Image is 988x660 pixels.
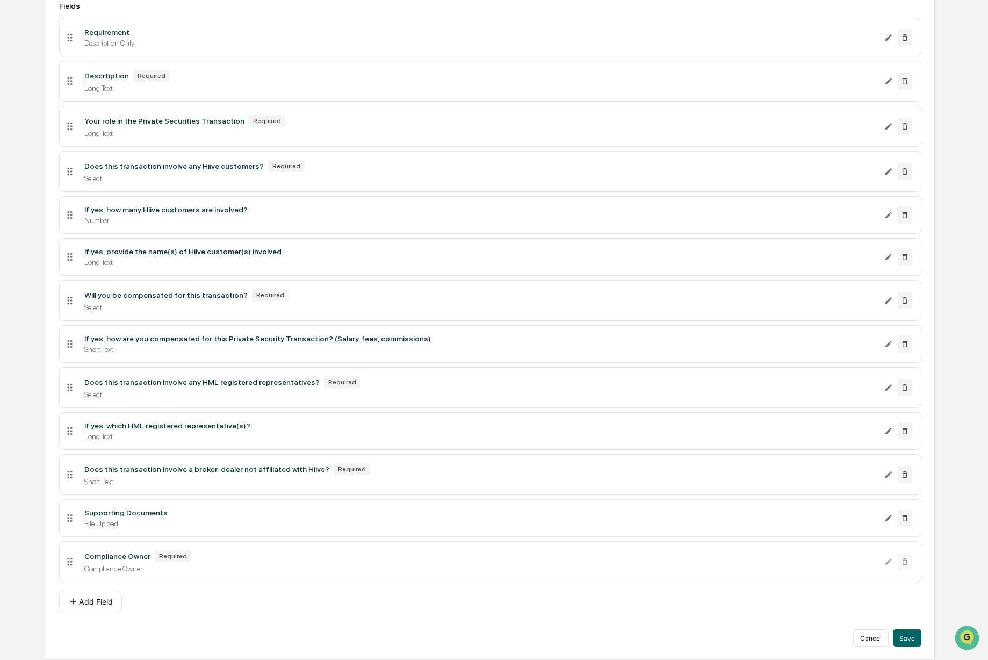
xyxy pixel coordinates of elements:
div: Number [84,216,876,225]
div: Fields [59,2,921,10]
button: Edit If yes, which HML registered representative(s)? field [884,422,893,440]
div: Required [252,289,289,301]
button: Edit If yes, how many Hiive customers are involved? field [884,206,893,224]
button: Cancel [853,629,889,647]
button: Edit Does this transaction involve any HML registered representatives? field [884,379,893,396]
a: 🗄️Attestations [74,131,138,150]
div: Required [268,160,305,172]
span: Data Lookup [21,156,68,167]
div: Descrtiption [84,71,129,80]
div: Short Text [84,345,876,354]
button: Edit If yes, how are you compensated for this Private Security Transaction? (Salary, fees, commis... [884,335,893,353]
button: Edit Does this transaction involve a broker-dealer not affiliated with Hiive? field [884,466,893,483]
p: How can we help? [11,23,196,40]
div: Your role in the Private Securities Transaction [84,117,244,125]
div: Long Text [84,129,876,138]
div: 🗄️ [78,137,86,145]
div: Required [249,115,285,127]
div: If yes, provide the name(s) of Hiive customer(s) involved [84,247,282,256]
button: Edit Will you be compensated for this transaction? field [884,292,893,309]
a: 🖐️Preclearance [6,131,74,150]
iframe: Open customer support [954,625,983,654]
button: Edit Supporting Documents field [884,510,893,527]
div: If yes, how are you compensated for this Private Security Transaction? (Salary, fees, commissions) [84,334,431,343]
button: Edit Descrtiption field [884,73,893,90]
span: Pylon [107,182,130,190]
div: Required [324,376,360,388]
span: Attestations [89,135,133,146]
div: Will you be compensated for this transaction? [84,291,248,299]
button: Start new chat [183,85,196,98]
div: Supporting Documents [84,508,168,517]
button: Save [893,629,921,647]
div: Long Text [84,432,876,441]
div: Required [155,550,191,562]
button: Edit Does this transaction involve any Hiive customers? field [884,163,893,180]
div: File Upload [84,519,876,528]
div: Select [84,174,876,183]
div: Does this transaction involve any HML registered representatives? [84,378,320,386]
a: 🔎Data Lookup [6,152,72,171]
div: Does this transaction involve a broker-dealer not affiliated with Hiive? [84,465,329,474]
div: Select [84,390,876,399]
button: Edit Your role in the Private Securities Transaction field [884,118,893,135]
div: Does this transaction involve any Hiive customers? [84,162,264,170]
div: Start new chat [37,82,176,93]
span: Preclearance [21,135,69,146]
div: Long Text [84,258,876,267]
div: Compliance Owner [84,552,150,561]
div: 🖐️ [11,137,19,145]
div: Compliance Owner [84,564,876,573]
div: Long Text [84,84,876,92]
button: Add Field [59,591,122,612]
div: We're available if you need us! [37,93,136,102]
div: If yes, which HML registered representative(s)? [84,421,250,430]
div: Requirement [84,28,129,37]
button: Edit If yes, provide the name(s) of Hiive customer(s) involved field [884,248,893,266]
div: Required [334,463,370,475]
div: Description Only [84,39,876,47]
div: If yes, how many Hiive customers are involved? [84,205,248,214]
div: Select [84,303,876,312]
div: Required [133,70,170,82]
a: Powered byPylon [76,182,130,190]
div: Short Text [84,477,876,486]
img: 1746055101610-c473b297-6a78-478c-a979-82029cc54cd1 [11,82,30,102]
button: Edit Requirement field [884,29,893,46]
div: 🔎 [11,157,19,166]
button: Edit Compliance Owner field [884,553,893,570]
